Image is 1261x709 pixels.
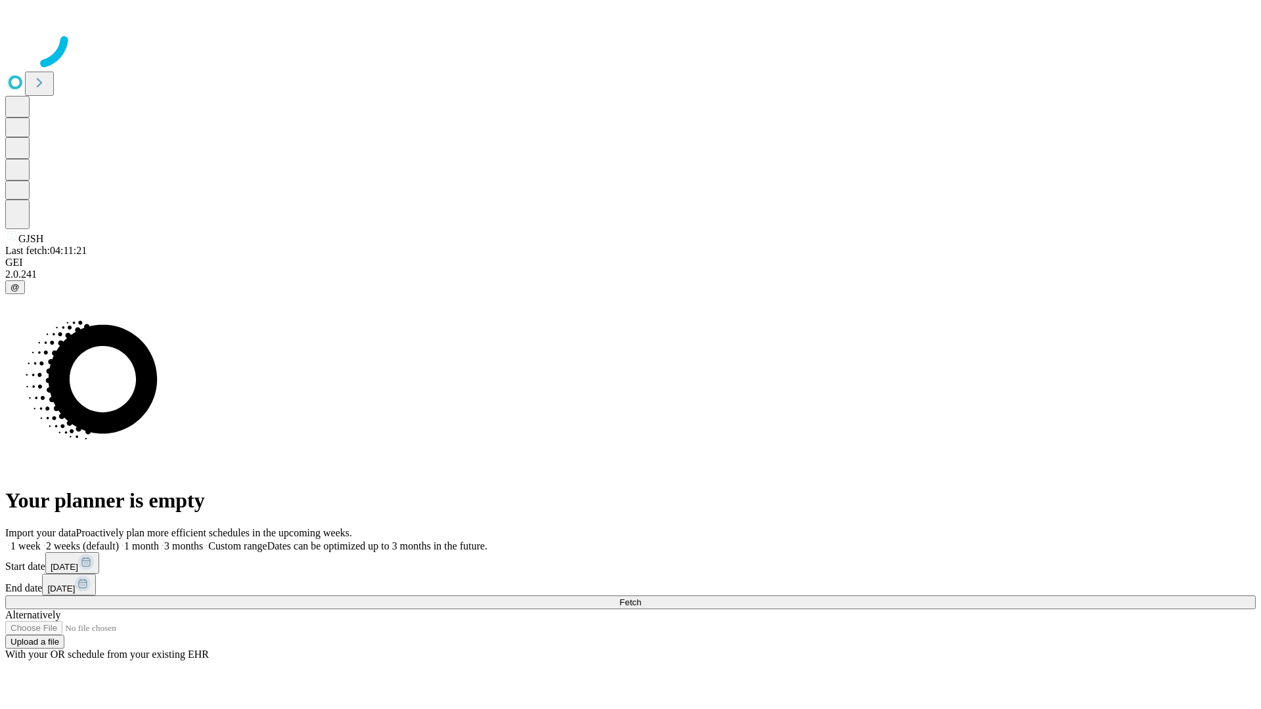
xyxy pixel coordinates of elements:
[5,609,60,620] span: Alternatively
[5,595,1256,609] button: Fetch
[124,540,159,551] span: 1 month
[5,635,64,649] button: Upload a file
[51,562,78,572] span: [DATE]
[208,540,267,551] span: Custom range
[47,584,75,593] span: [DATE]
[11,540,41,551] span: 1 week
[5,257,1256,269] div: GEI
[267,540,487,551] span: Dates can be optimized up to 3 months in the future.
[11,282,20,292] span: @
[164,540,203,551] span: 3 months
[5,527,76,538] span: Import your data
[5,280,25,294] button: @
[5,245,87,256] span: Last fetch: 04:11:21
[45,552,99,574] button: [DATE]
[5,649,209,660] span: With your OR schedule from your existing EHR
[5,574,1256,595] div: End date
[5,269,1256,280] div: 2.0.241
[46,540,119,551] span: 2 weeks (default)
[42,574,96,595] button: [DATE]
[619,597,641,607] span: Fetch
[5,552,1256,574] div: Start date
[5,488,1256,513] h1: Your planner is empty
[18,233,43,244] span: GJSH
[76,527,352,538] span: Proactively plan more efficient schedules in the upcoming weeks.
